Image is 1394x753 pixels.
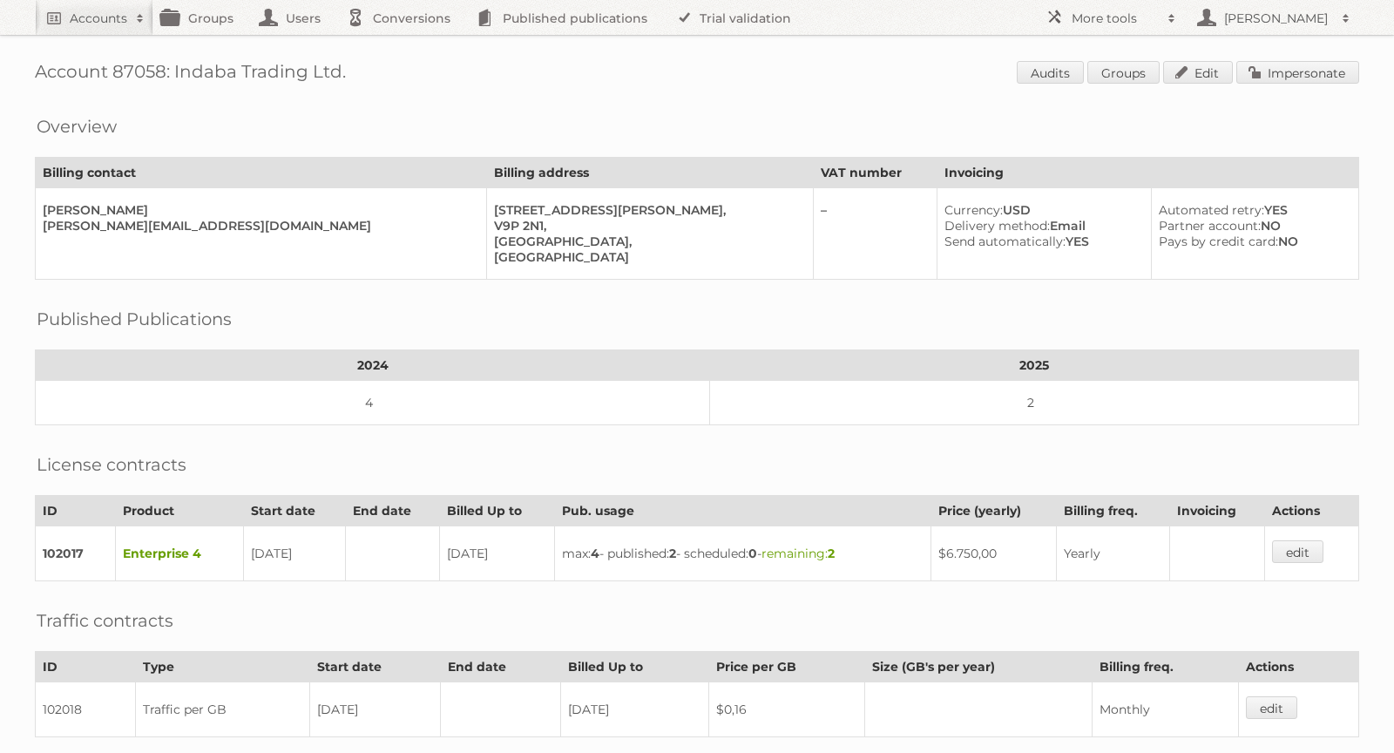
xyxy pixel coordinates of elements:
[1056,526,1170,581] td: Yearly
[36,158,487,188] th: Billing contact
[244,496,346,526] th: Start date
[1092,652,1238,682] th: Billing freq.
[669,546,676,561] strong: 2
[828,546,835,561] strong: 2
[748,546,757,561] strong: 0
[1220,10,1333,27] h2: [PERSON_NAME]
[1159,202,1264,218] span: Automated retry:
[813,188,937,280] td: –
[36,682,136,737] td: 102018
[1170,496,1265,526] th: Invoicing
[35,61,1359,87] h1: Account 87058: Indaba Trading Ltd.
[346,496,440,526] th: End date
[36,350,710,381] th: 2024
[116,496,244,526] th: Product
[1092,682,1238,737] td: Monthly
[136,682,309,737] td: Traffic per GB
[1238,652,1358,682] th: Actions
[43,218,472,234] div: [PERSON_NAME][EMAIL_ADDRESS][DOMAIN_NAME]
[1056,496,1170,526] th: Billing freq.
[37,306,232,332] h2: Published Publications
[1159,202,1344,218] div: YES
[486,158,813,188] th: Billing address
[439,526,554,581] td: [DATE]
[1159,234,1344,249] div: NO
[494,249,799,265] div: [GEOGRAPHIC_DATA]
[43,202,472,218] div: [PERSON_NAME]
[944,234,1066,249] span: Send automatically:
[309,682,440,737] td: [DATE]
[560,652,708,682] th: Billed Up to
[1072,10,1159,27] h2: More tools
[439,496,554,526] th: Billed Up to
[494,234,799,249] div: [GEOGRAPHIC_DATA],
[494,218,799,234] div: V9P 2N1,
[865,652,1092,682] th: Size (GB's per year)
[136,652,309,682] th: Type
[554,496,931,526] th: Pub. usage
[37,113,117,139] h2: Overview
[1246,696,1297,719] a: edit
[1087,61,1160,84] a: Groups
[591,546,599,561] strong: 4
[36,526,116,581] td: 102017
[1265,496,1359,526] th: Actions
[1159,218,1261,234] span: Partner account:
[36,381,710,425] td: 4
[944,218,1137,234] div: Email
[1236,61,1359,84] a: Impersonate
[708,682,865,737] td: $0,16
[708,652,865,682] th: Price per GB
[1163,61,1233,84] a: Edit
[37,607,173,634] h2: Traffic contracts
[937,158,1358,188] th: Invoicing
[554,526,931,581] td: max: - published: - scheduled: -
[761,546,835,561] span: remaining:
[1159,218,1344,234] div: NO
[944,202,1003,218] span: Currency:
[813,158,937,188] th: VAT number
[710,350,1359,381] th: 2025
[116,526,244,581] td: Enterprise 4
[1159,234,1278,249] span: Pays by credit card:
[70,10,127,27] h2: Accounts
[37,451,186,478] h2: License contracts
[944,234,1137,249] div: YES
[494,202,799,218] div: [STREET_ADDRESS][PERSON_NAME],
[440,652,560,682] th: End date
[944,202,1137,218] div: USD
[1017,61,1084,84] a: Audits
[710,381,1359,425] td: 2
[244,526,346,581] td: [DATE]
[560,682,708,737] td: [DATE]
[1272,540,1323,563] a: edit
[944,218,1050,234] span: Delivery method:
[36,496,116,526] th: ID
[36,652,136,682] th: ID
[931,496,1056,526] th: Price (yearly)
[931,526,1056,581] td: $6.750,00
[309,652,440,682] th: Start date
